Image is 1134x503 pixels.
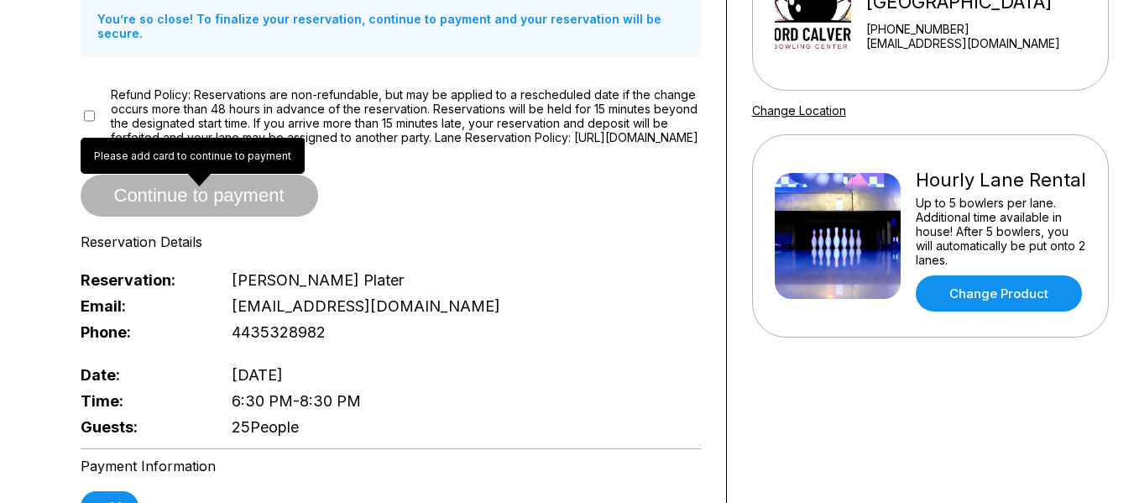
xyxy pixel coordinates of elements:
[81,366,205,384] span: Date:
[232,392,361,410] span: 6:30 PM - 8:30 PM
[232,297,500,315] span: [EMAIL_ADDRESS][DOMAIN_NAME]
[916,196,1086,267] div: Up to 5 bowlers per lane. Additional time available in house! After 5 bowlers, you will automatic...
[81,233,701,250] div: Reservation Details
[81,297,205,315] span: Email:
[866,22,1100,36] div: [PHONE_NUMBER]
[916,169,1086,191] div: Hourly Lane Rental
[81,138,305,174] div: Please add card to continue to payment
[81,392,205,410] span: Time:
[866,36,1100,50] a: [EMAIL_ADDRESS][DOMAIN_NAME]
[81,323,205,341] span: Phone:
[232,271,404,289] span: [PERSON_NAME] Plater
[232,366,283,384] span: [DATE]
[752,103,846,118] a: Change Location
[916,275,1082,312] a: Change Product
[81,458,701,474] div: Payment Information
[81,271,205,289] span: Reservation:
[232,418,299,436] span: 25 People
[81,418,205,436] span: Guests:
[111,87,701,144] span: Refund Policy: Reservations are non-refundable, but may be applied to a rescheduled date if the c...
[775,173,901,299] img: Hourly Lane Rental
[232,323,326,341] span: 4435328982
